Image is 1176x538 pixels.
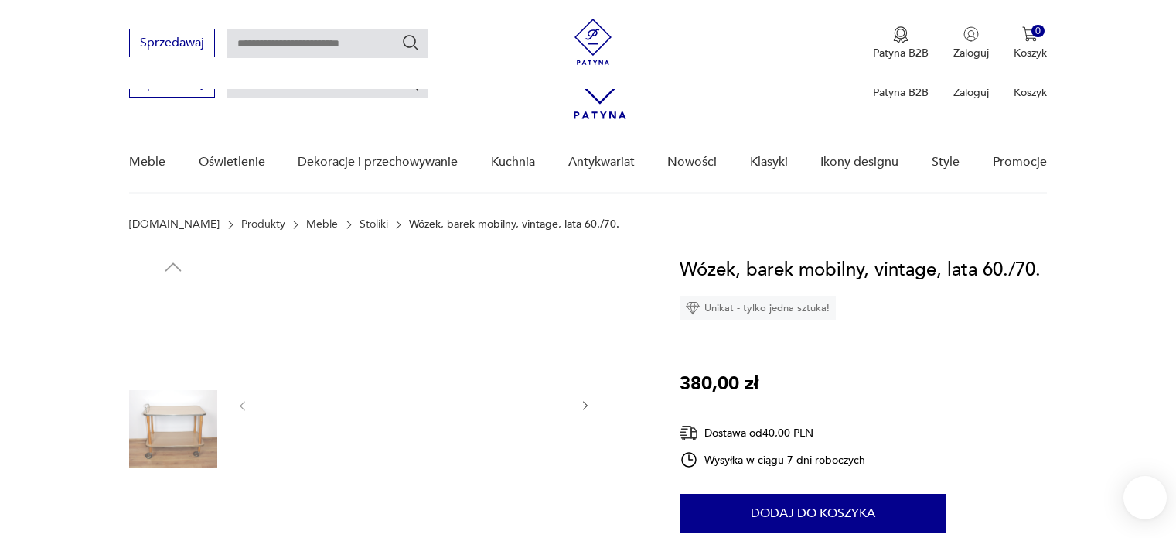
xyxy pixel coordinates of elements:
[306,218,338,231] a: Meble
[873,46,929,60] p: Patyna B2B
[932,132,960,192] a: Style
[953,26,989,60] button: Zaloguj
[963,26,979,42] img: Ikonka użytkownika
[298,132,458,192] a: Dekoracje i przechowywanie
[129,132,165,192] a: Meble
[199,132,265,192] a: Oświetlenie
[129,39,215,50] a: Sprzedawaj
[1022,26,1038,42] img: Ikona koszyka
[680,296,836,320] div: Unikat - tylko jedna sztuka!
[1014,85,1047,100] p: Koszyk
[680,423,698,443] img: Ikona dostawy
[491,132,535,192] a: Kuchnia
[1123,476,1167,519] iframe: Smartsupp widget button
[409,218,619,231] p: Wózek, barek mobilny, vintage, lata 60./70.
[129,218,220,231] a: [DOMAIN_NAME]
[570,19,616,65] img: Patyna - sklep z meblami i dekoracjami vintage
[129,286,217,375] img: Zdjęcie produktu Wózek, barek mobilny, vintage, lata 60./70.
[873,26,929,60] button: Patyna B2B
[568,132,635,192] a: Antykwariat
[873,26,929,60] a: Ikona medaluPatyna B2B
[129,386,217,474] img: Zdjęcie produktu Wózek, barek mobilny, vintage, lata 60./70.
[680,423,865,443] div: Dostawa od 40,00 PLN
[680,451,865,469] div: Wysyłka w ciągu 7 dni roboczych
[360,218,388,231] a: Stoliki
[667,132,717,192] a: Nowości
[241,218,285,231] a: Produkty
[820,132,898,192] a: Ikony designu
[686,301,700,315] img: Ikona diamentu
[1014,46,1047,60] p: Koszyk
[953,46,989,60] p: Zaloguj
[1031,25,1045,38] div: 0
[750,132,788,192] a: Klasyki
[129,79,215,90] a: Sprzedawaj
[680,255,1041,285] h1: Wózek, barek mobilny, vintage, lata 60./70.
[953,85,989,100] p: Zaloguj
[893,26,908,43] img: Ikona medalu
[129,29,215,57] button: Sprzedawaj
[680,369,758,399] p: 380,00 zł
[873,85,929,100] p: Patyna B2B
[993,132,1047,192] a: Promocje
[1014,26,1047,60] button: 0Koszyk
[401,33,420,52] button: Szukaj
[680,494,946,533] button: Dodaj do koszyka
